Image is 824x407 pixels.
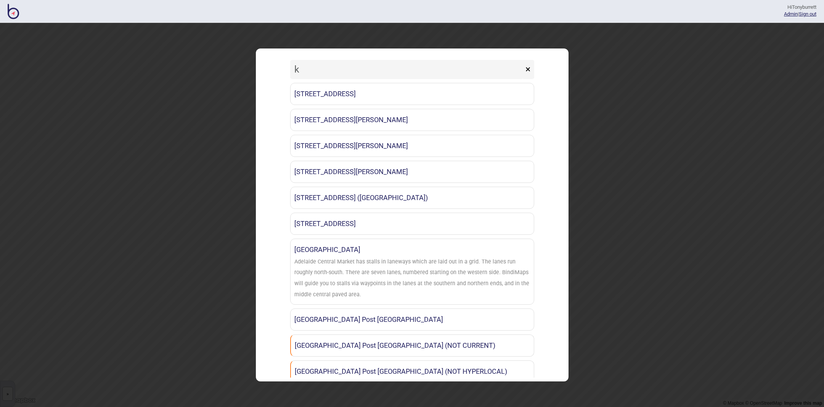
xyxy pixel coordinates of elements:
a: Admin [784,11,798,17]
div: Adelaide Central Market has stalls in laneways which are laid out in a grid. The lanes run roughl... [294,257,530,300]
button: Sign out [799,11,816,17]
button: × [522,60,534,79]
a: [GEOGRAPHIC_DATA] Post [GEOGRAPHIC_DATA] (NOT CURRENT) [290,334,534,357]
a: [GEOGRAPHIC_DATA]Adelaide Central Market has stalls in laneways which are laid out in a grid. The... [290,239,534,305]
a: [STREET_ADDRESS][PERSON_NAME] [290,161,534,183]
a: [STREET_ADDRESS] ([GEOGRAPHIC_DATA]) [290,187,534,209]
a: [STREET_ADDRESS][PERSON_NAME] [290,109,534,131]
a: [STREET_ADDRESS] [290,213,534,235]
a: [GEOGRAPHIC_DATA] Post [GEOGRAPHIC_DATA] (NOT HYPERLOCAL)The Hyperlocal version of this location ... [290,360,534,394]
input: Search locations by tag + name [290,60,524,79]
img: BindiMaps CMS [8,4,19,19]
span: | [784,11,799,17]
a: [GEOGRAPHIC_DATA] Post [GEOGRAPHIC_DATA] [290,308,534,331]
a: [STREET_ADDRESS] [290,83,534,105]
div: Hi Tonyburrett [784,4,816,11]
a: [STREET_ADDRESS][PERSON_NAME] [290,135,534,157]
